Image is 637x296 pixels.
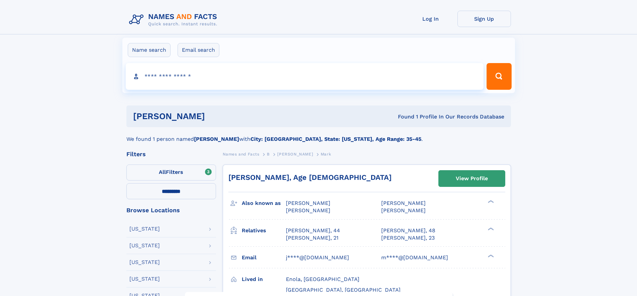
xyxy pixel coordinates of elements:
[381,207,426,214] span: [PERSON_NAME]
[178,43,219,57] label: Email search
[133,112,302,120] h1: [PERSON_NAME]
[286,276,359,282] span: Enola, [GEOGRAPHIC_DATA]
[250,136,421,142] b: City: [GEOGRAPHIC_DATA], State: [US_STATE], Age Range: 35-45
[404,11,457,27] a: Log In
[126,11,223,29] img: Logo Names and Facts
[129,276,160,282] div: [US_STATE]
[129,226,160,232] div: [US_STATE]
[301,113,504,120] div: Found 1 Profile In Our Records Database
[381,234,435,242] a: [PERSON_NAME], 23
[486,227,494,231] div: ❯
[286,227,340,234] a: [PERSON_NAME], 44
[129,243,160,248] div: [US_STATE]
[242,198,286,209] h3: Also known as
[286,200,330,206] span: [PERSON_NAME]
[277,150,313,158] a: [PERSON_NAME]
[126,165,216,181] label: Filters
[126,63,484,90] input: search input
[286,234,338,242] a: [PERSON_NAME], 21
[129,260,160,265] div: [US_STATE]
[242,225,286,236] h3: Relatives
[223,150,259,158] a: Names and Facts
[242,274,286,285] h3: Lived in
[381,227,435,234] a: [PERSON_NAME], 48
[286,207,330,214] span: [PERSON_NAME]
[439,171,505,187] a: View Profile
[277,152,313,157] span: [PERSON_NAME]
[267,152,270,157] span: B
[456,171,488,186] div: View Profile
[228,173,392,182] a: [PERSON_NAME], Age [DEMOGRAPHIC_DATA]
[321,152,331,157] span: Mark
[128,43,171,57] label: Name search
[381,200,426,206] span: [PERSON_NAME]
[126,207,216,213] div: Browse Locations
[126,127,511,143] div: We found 1 person named with .
[126,151,216,157] div: Filters
[457,11,511,27] a: Sign Up
[286,287,401,293] span: [GEOGRAPHIC_DATA], [GEOGRAPHIC_DATA]
[486,254,494,258] div: ❯
[194,136,239,142] b: [PERSON_NAME]
[267,150,270,158] a: B
[487,63,511,90] button: Search Button
[242,252,286,263] h3: Email
[486,200,494,204] div: ❯
[159,169,166,175] span: All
